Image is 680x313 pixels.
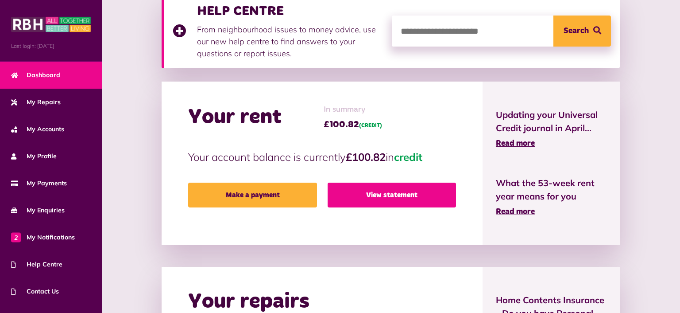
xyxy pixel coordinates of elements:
[496,208,535,216] span: Read more
[564,16,589,47] span: Search
[394,150,422,164] span: credit
[11,16,91,33] img: MyRBH
[553,16,611,47] button: Search
[197,23,383,59] p: From neighbourhood issues to money advice, use our new help centre to find answers to your questi...
[496,176,607,203] span: What the 53-week rent year means for you
[188,105,282,130] h2: Your rent
[11,233,75,242] span: My Notifications
[324,118,382,131] span: £100.82
[11,232,21,242] span: 2
[11,42,91,50] span: Last login: [DATE]
[359,123,382,129] span: (CREDIT)
[188,149,456,165] p: Your account balance is currently in
[11,70,60,80] span: Dashboard
[11,98,61,107] span: My Repairs
[197,3,383,19] h3: HELP CENTRE
[328,183,456,207] a: View statement
[496,108,607,150] a: Updating your Universal Credit journal in April... Read more
[11,179,67,188] span: My Payments
[11,287,59,296] span: Contact Us
[324,104,382,116] span: In summary
[11,152,57,161] span: My Profile
[188,183,317,207] a: Make a payment
[496,108,607,135] span: Updating your Universal Credit journal in April...
[11,206,65,215] span: My Enquiries
[346,150,386,164] strong: £100.82
[11,260,62,269] span: Help Centre
[11,125,64,134] span: My Accounts
[496,140,535,148] span: Read more
[496,176,607,218] a: What the 53-week rent year means for you Read more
